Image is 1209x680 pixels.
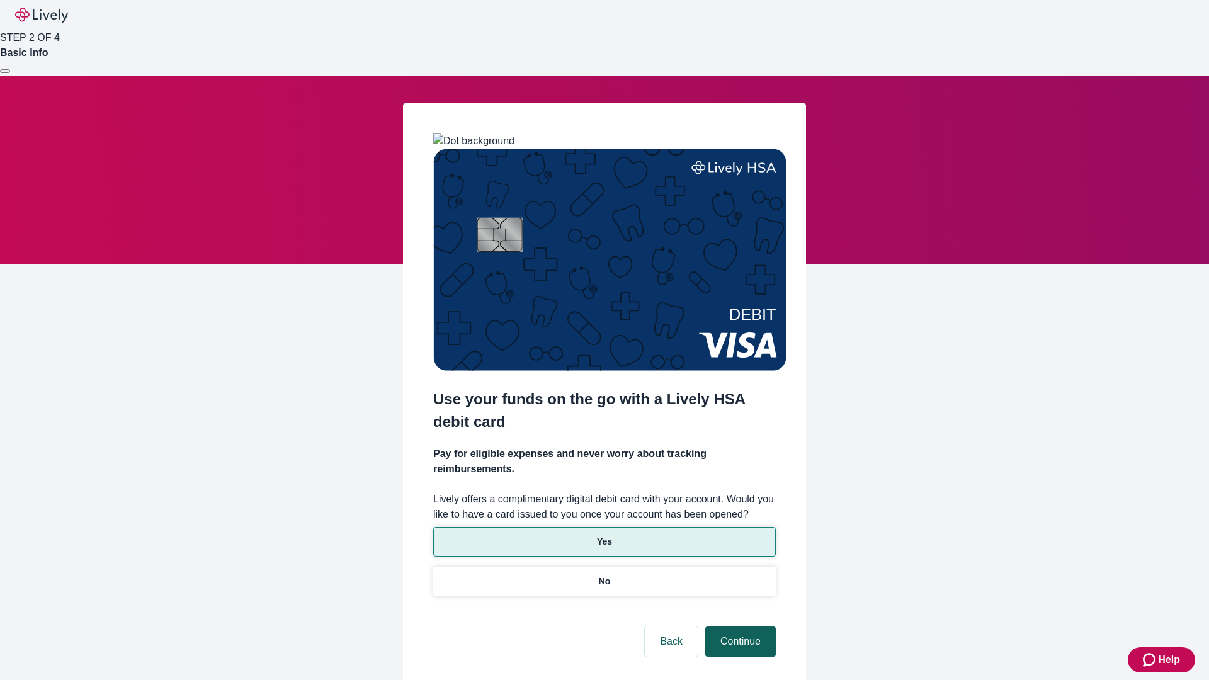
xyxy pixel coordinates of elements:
[433,527,776,557] button: Yes
[645,626,698,657] button: Back
[705,626,776,657] button: Continue
[1158,652,1180,667] span: Help
[597,535,612,548] p: Yes
[1128,647,1195,672] button: Zendesk support iconHelp
[1143,652,1158,667] svg: Zendesk support icon
[433,149,786,371] img: Debit card
[433,446,776,477] h4: Pay for eligible expenses and never worry about tracking reimbursements.
[433,388,776,433] h2: Use your funds on the go with a Lively HSA debit card
[15,8,68,23] img: Lively
[433,567,776,596] button: No
[433,133,514,149] img: Dot background
[599,575,611,588] p: No
[433,492,776,522] label: Lively offers a complimentary digital debit card with your account. Would you like to have a card...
